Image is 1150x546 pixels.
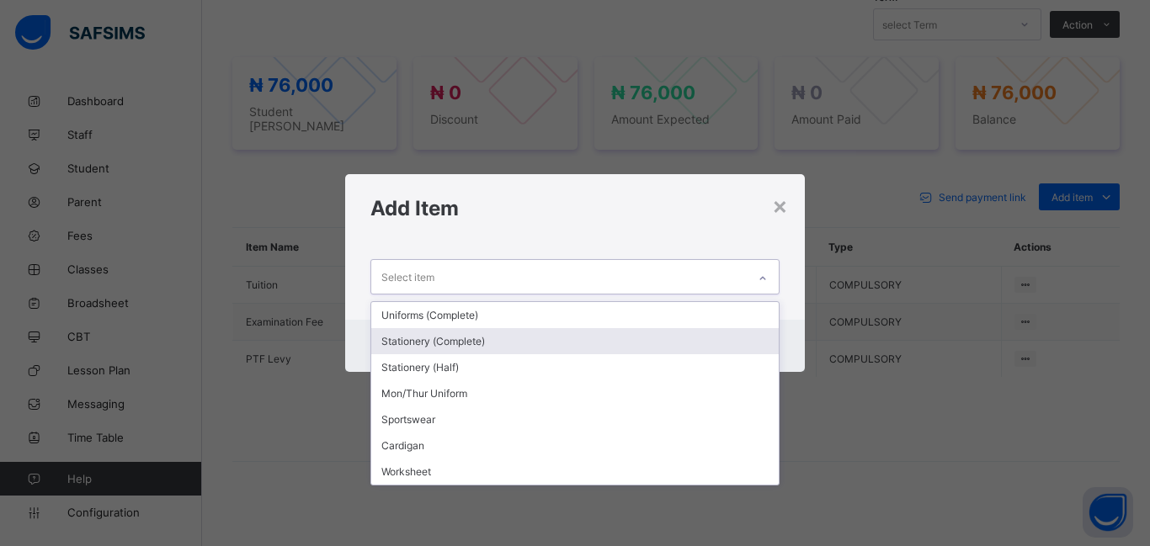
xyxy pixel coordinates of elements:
div: Worksheet [371,459,779,485]
div: Mon/Thur Uniform [371,380,779,406]
div: Select item [381,261,434,293]
div: × [772,191,788,220]
div: Stationery (Half) [371,354,779,380]
div: Stationery (Complete) [371,328,779,354]
div: Uniforms (Complete) [371,302,779,328]
div: Sportswear [371,406,779,432]
div: Cardigan [371,432,779,459]
h1: Add Item [370,196,780,220]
